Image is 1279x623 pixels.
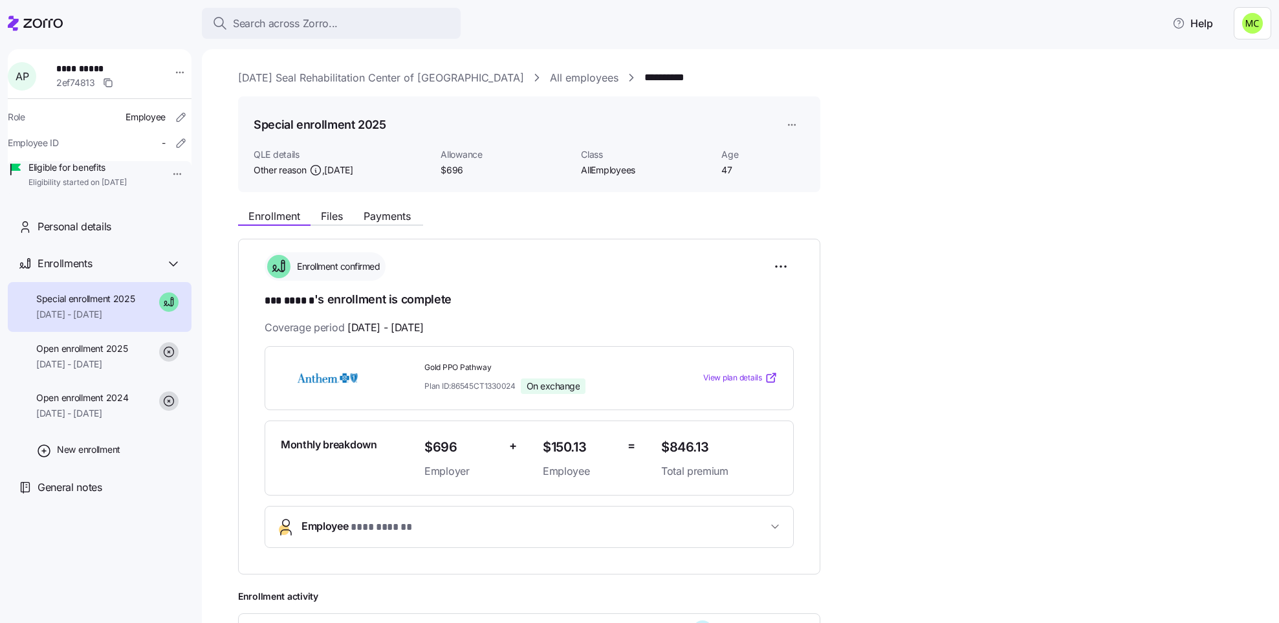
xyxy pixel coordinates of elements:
[126,111,166,124] span: Employee
[441,164,571,177] span: $696
[254,164,353,177] span: Other reason ,
[424,463,499,479] span: Employer
[254,116,386,133] h1: Special enrollment 2025
[16,71,28,82] span: A P
[703,371,778,384] a: View plan details
[543,437,617,458] span: $150.13
[281,437,377,453] span: Monthly breakdown
[364,211,411,221] span: Payments
[57,443,120,456] span: New enrollment
[441,148,571,161] span: Allowance
[293,260,380,273] span: Enrollment confirmed
[265,320,424,336] span: Coverage period
[254,148,430,161] span: QLE details
[1172,16,1213,31] span: Help
[36,292,135,305] span: Special enrollment 2025
[703,372,762,384] span: View plan details
[1242,13,1263,34] img: fb6fbd1e9160ef83da3948286d18e3ea
[509,437,517,455] span: +
[581,148,711,161] span: Class
[238,590,820,603] span: Enrollment activity
[162,137,166,149] span: -
[347,320,424,336] span: [DATE] - [DATE]
[8,111,25,124] span: Role
[550,70,618,86] a: All employees
[238,70,524,86] a: [DATE] Seal Rehabilitation Center of [GEOGRAPHIC_DATA]
[265,291,794,309] h1: 's enrollment is complete
[543,463,617,479] span: Employee
[721,148,805,161] span: Age
[233,16,338,32] span: Search across Zorro...
[36,407,128,420] span: [DATE] - [DATE]
[28,177,127,188] span: Eligibility started on [DATE]
[36,342,127,355] span: Open enrollment 2025
[1162,10,1223,36] button: Help
[581,164,711,177] span: AllEmployees
[8,137,59,149] span: Employee ID
[202,8,461,39] button: Search across Zorro...
[301,518,412,536] span: Employee
[36,391,128,404] span: Open enrollment 2024
[628,437,635,455] span: =
[527,380,580,392] span: On exchange
[281,363,374,393] img: Anthem
[424,437,499,458] span: $696
[424,362,651,373] span: Gold PPO Pathway
[28,161,127,174] span: Eligible for benefits
[321,211,343,221] span: Files
[36,308,135,321] span: [DATE] - [DATE]
[661,437,778,458] span: $846.13
[38,479,102,496] span: General notes
[424,380,516,391] span: Plan ID: 86545CT1330024
[38,256,92,272] span: Enrollments
[324,164,353,177] span: [DATE]
[36,358,127,371] span: [DATE] - [DATE]
[248,211,300,221] span: Enrollment
[661,463,778,479] span: Total premium
[56,76,95,89] span: 2ef74813
[721,164,805,177] span: 47
[38,219,111,235] span: Personal details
